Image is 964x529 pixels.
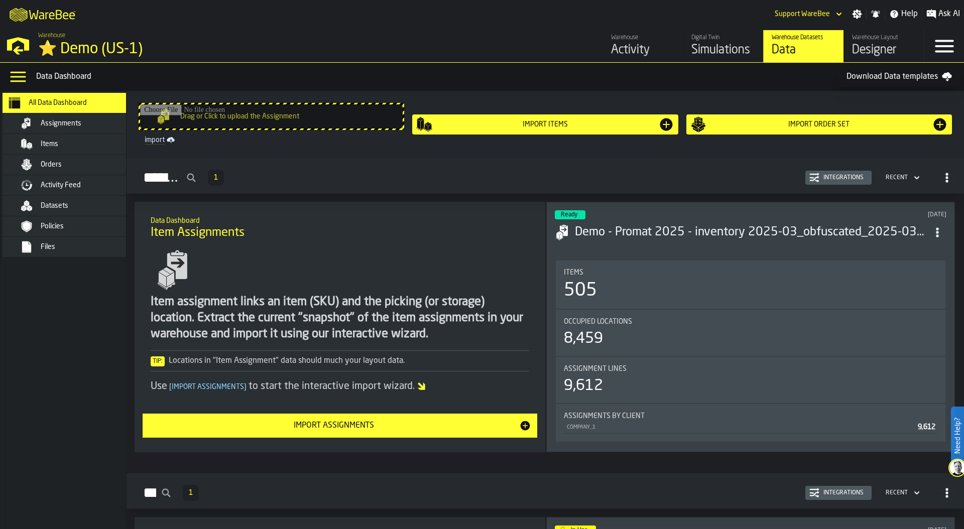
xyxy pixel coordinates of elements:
[127,473,964,509] h2: button-Items
[4,67,32,87] label: button-toggle-Data Menu
[564,269,937,277] div: Title
[41,222,64,230] span: Policies
[3,175,143,196] li: menu Activity Feed
[149,420,519,432] div: Import Assignments
[3,93,143,113] li: menu All Data Dashboard
[169,383,172,390] span: [
[167,383,249,390] span: Import Assignments
[555,210,585,219] div: status-3 2
[885,8,922,20] label: button-toggle-Help
[564,377,603,395] div: 9,612
[556,260,945,309] div: stat-Items
[564,412,937,420] div: Title
[901,8,918,20] span: Help
[805,486,872,500] button: button-Integrations
[3,196,143,216] li: menu Datasets
[151,215,529,225] h2: Sub Title
[29,99,87,107] span: All Data Dashboard
[882,487,922,499] div: DropdownMenuValue-4
[151,355,529,367] div: Locations in "Item Assignment" data should much your layout data.
[141,134,402,146] a: link-to-/wh/i/103622fe-4b04-4da1-b95f-2619b9c959cc/import/assignment/
[140,104,403,128] input: Drag or Click to upload the Assignment
[432,120,658,128] div: Import Items
[556,404,945,442] div: stat-Assignments by Client
[848,9,866,19] label: button-toggle-Settings
[151,225,245,241] span: Item Assignments
[683,30,763,62] a: link-to-/wh/i/103622fe-4b04-4da1-b95f-2619b9c959cc/simulations
[151,379,529,393] div: Use to start the interactive import wizard.
[3,155,143,175] li: menu Orders
[564,420,937,434] div: StatList-item-COMPANY_1
[204,170,228,186] div: ButtonLoadMore-Load More-Prev-First-Last
[775,10,830,18] div: DropdownMenuValue-Support WareBee
[127,158,964,194] h2: button-Assignments
[952,408,963,464] label: Need Help?
[886,174,908,181] div: DropdownMenuValue-4
[819,174,868,181] div: Integrations
[38,40,309,58] div: ⭐ Demo (US-1)
[938,8,960,20] span: Ask AI
[602,30,683,62] a: link-to-/wh/i/103622fe-4b04-4da1-b95f-2619b9c959cc/feed/
[924,30,964,62] label: button-toggle-Menu
[564,365,937,373] div: Title
[564,318,937,326] div: Title
[564,330,603,348] div: 8,459
[244,383,247,390] span: ]
[763,30,843,62] a: link-to-/wh/i/103622fe-4b04-4da1-b95f-2619b9c959cc/data
[41,243,55,251] span: Files
[922,8,964,20] label: button-toggle-Ask AI
[838,67,960,87] a: Download Data templates
[555,258,946,444] section: card-AssignmentDashboardCard
[41,202,68,210] span: Datasets
[143,414,537,438] button: button-Import Assignments
[151,356,165,366] span: Tip:
[189,489,193,496] span: 1
[36,71,838,83] div: Data Dashboard
[691,34,755,41] div: Digital Twin
[843,30,924,62] a: link-to-/wh/i/103622fe-4b04-4da1-b95f-2619b9c959cc/designer
[805,171,872,185] button: button-Integrations
[3,134,143,155] li: menu Items
[882,172,922,184] div: DropdownMenuValue-4
[41,181,81,189] span: Activity Feed
[575,224,928,240] h3: Demo - Promat 2025 - inventory 2025-03_obfuscated_2025-03-15-1148.csv
[819,489,868,496] div: Integrations
[135,202,545,452] div: ItemListCard-
[686,114,952,135] button: button-Import Order Set
[556,310,945,356] div: stat-Occupied Locations
[3,216,143,237] li: menu Policies
[3,113,143,134] li: menu Assignments
[566,424,914,431] div: COMPANY_1
[772,42,835,58] div: Data
[143,210,537,246] div: title-Item Assignments
[611,34,675,41] div: Warehouse
[691,42,755,58] div: Simulations
[564,269,583,277] span: Items
[611,42,675,58] div: Activity
[564,365,627,373] span: Assignment lines
[41,140,58,148] span: Items
[561,212,577,218] span: Ready
[214,174,218,181] span: 1
[767,211,946,218] div: Updated: 15/03/2025, 14:16:13 Created: 15/03/2025, 14:16:06
[41,119,81,127] span: Assignments
[179,485,203,501] div: ButtonLoadMore-Load More-Prev-First-Last
[412,114,678,135] button: button-Import Items
[771,8,844,20] div: DropdownMenuValue-Support WareBee
[151,294,529,342] div: Item assignment links an item (SKU) and the picking (or storage) location. Extract the current "s...
[852,34,916,41] div: Warehouse Layout
[3,237,143,257] li: menu Files
[706,120,932,128] div: Import Order Set
[564,412,645,420] span: Assignments by Client
[556,357,945,403] div: stat-Assignment lines
[772,34,835,41] div: Warehouse Datasets
[38,32,65,39] span: Warehouse
[564,318,632,326] span: Occupied Locations
[867,9,885,19] label: button-toggle-Notifications
[546,202,955,452] div: ItemListCard-DashboardItemContainer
